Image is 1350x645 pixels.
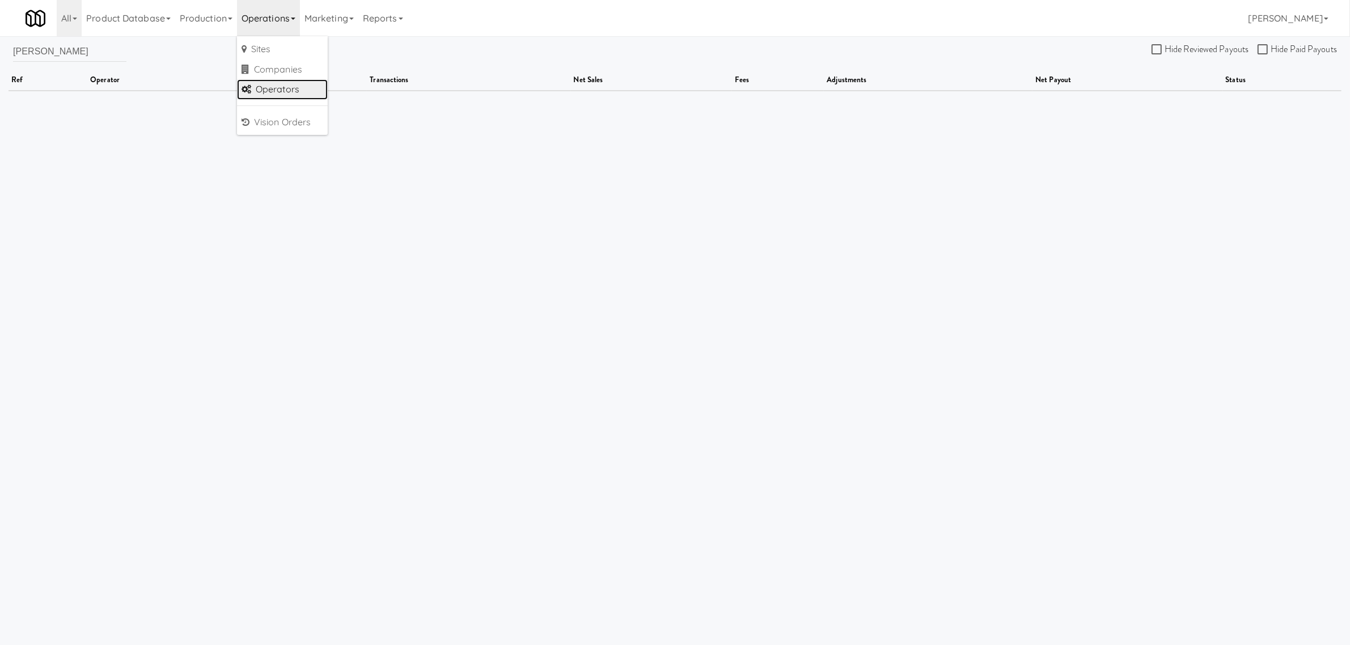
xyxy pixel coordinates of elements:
[237,60,328,80] a: Companies
[1258,41,1337,58] label: Hide Paid Payouts
[237,112,328,133] a: Vision Orders
[1032,70,1222,91] th: net payout
[1152,41,1249,58] label: Hide Reviewed Payouts
[824,70,1032,91] th: adjustments
[26,9,45,28] img: Micromart
[1152,45,1165,54] input: Hide Reviewed Payouts
[732,70,824,91] th: fees
[1258,45,1271,54] input: Hide Paid Payouts
[237,79,328,100] a: Operators
[87,70,248,91] th: operator
[367,70,570,91] th: transactions
[571,70,732,91] th: net sales
[9,70,87,91] th: ref
[1223,70,1342,91] th: status
[237,39,328,60] a: Sites
[13,41,126,62] input: Search by operator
